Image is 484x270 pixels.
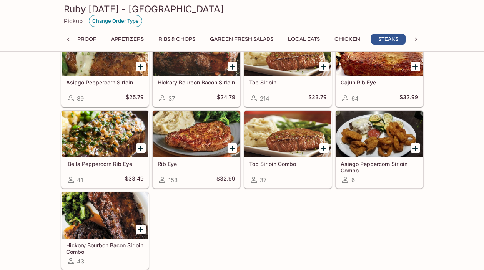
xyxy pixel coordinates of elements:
[57,34,101,45] button: Zero Proof
[62,111,148,157] div: 'Bella Peppercorn Rib Eye
[168,95,175,102] span: 37
[341,161,418,173] h5: Asiago Peppercorn Sirloin Combo
[399,94,418,103] h5: $32.99
[206,34,278,45] button: Garden Fresh Salads
[371,34,406,45] button: Steaks
[153,30,240,76] div: Hickory Bourbon Bacon Sirloin
[66,161,144,167] h5: 'Bella Peppercorn Rib Eye
[154,34,200,45] button: Ribs & Chops
[336,111,423,157] div: Asiago Peppercorn Sirloin Combo
[351,176,355,184] span: 6
[61,192,149,270] a: Hickory Bourbon Bacon Sirloin Combo43
[62,30,148,76] div: Asiago Peppercorn Sirloin
[216,175,235,184] h5: $32.99
[158,161,235,167] h5: Rib Eye
[319,62,329,71] button: Add Top Sirloin
[77,176,83,184] span: 41
[228,143,237,153] button: Add Rib Eye
[341,79,418,86] h5: Cajun Rib Eye
[126,94,144,103] h5: $25.79
[228,62,237,71] button: Add Hickory Bourbon Bacon Sirloin
[244,111,331,157] div: Top Sirloin Combo
[66,79,144,86] h5: Asiago Peppercorn Sirloin
[411,62,420,71] button: Add Cajun Rib Eye
[136,225,146,234] button: Add Hickory Bourbon Bacon Sirloin Combo
[336,111,423,188] a: Asiago Peppercorn Sirloin Combo6
[336,30,423,76] div: Cajun Rib Eye
[153,111,240,188] a: Rib Eye153$32.99
[136,62,146,71] button: Add Asiago Peppercorn Sirloin
[136,143,146,153] button: Add 'Bella Peppercorn Rib Eye
[411,143,420,153] button: Add Asiago Peppercorn Sirloin Combo
[64,17,83,25] p: Pickup
[168,176,178,184] span: 153
[61,111,149,188] a: 'Bella Peppercorn Rib Eye41$33.49
[158,79,235,86] h5: Hickory Bourbon Bacon Sirloin
[249,161,327,167] h5: Top Sirloin Combo
[217,94,235,103] h5: $24.79
[61,29,149,107] a: Asiago Peppercorn Sirloin89$25.79
[77,258,84,265] span: 43
[153,111,240,157] div: Rib Eye
[153,29,240,107] a: Hickory Bourbon Bacon Sirloin37$24.79
[284,34,324,45] button: Local Eats
[64,3,421,15] h3: Ruby [DATE] - [GEOGRAPHIC_DATA]
[77,95,84,102] span: 89
[260,176,266,184] span: 37
[244,30,331,76] div: Top Sirloin
[244,111,332,188] a: Top Sirloin Combo37
[308,94,327,103] h5: $23.79
[249,79,327,86] h5: Top Sirloin
[62,192,148,239] div: Hickory Bourbon Bacon Sirloin Combo
[125,175,144,184] h5: $33.49
[319,143,329,153] button: Add Top Sirloin Combo
[336,29,423,107] a: Cajun Rib Eye64$32.99
[244,29,332,107] a: Top Sirloin214$23.79
[260,95,269,102] span: 214
[89,15,142,27] button: Change Order Type
[351,95,359,102] span: 64
[66,242,144,255] h5: Hickory Bourbon Bacon Sirloin Combo
[330,34,365,45] button: Chicken
[107,34,148,45] button: Appetizers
